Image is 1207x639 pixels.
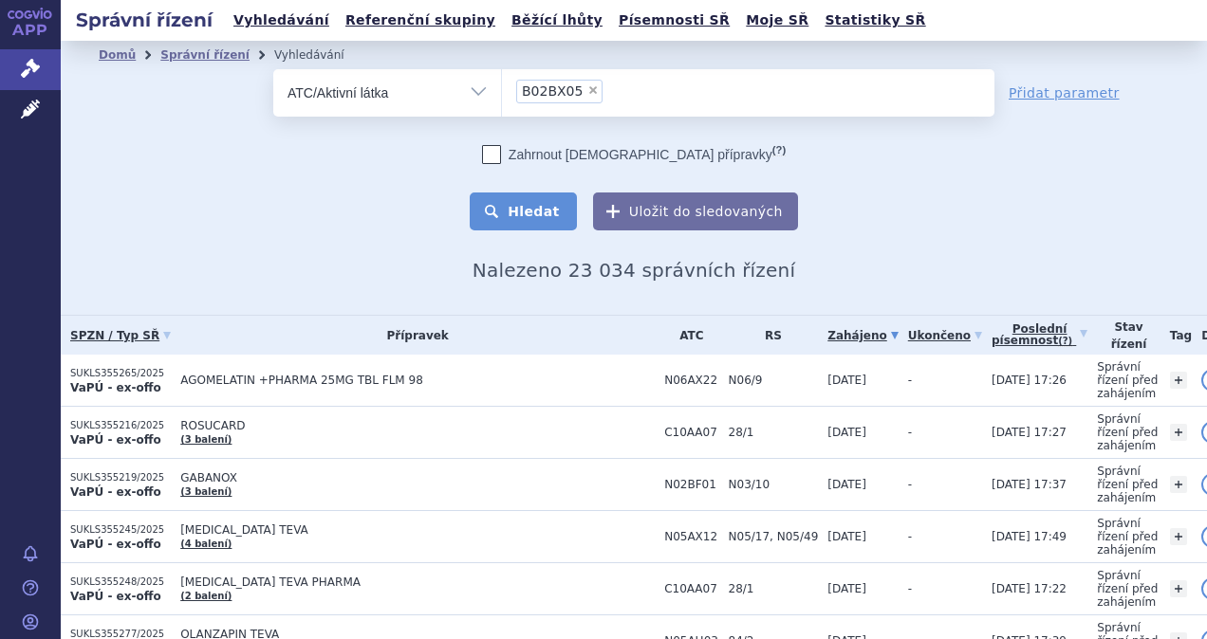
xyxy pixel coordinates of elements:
[613,8,735,33] a: Písemnosti SŘ
[608,79,619,102] input: B02BX05
[1058,336,1072,347] abbr: (?)
[99,48,136,62] a: Domů
[506,8,608,33] a: Běžící lhůty
[1097,412,1158,452] span: Správní řízení před zahájením
[992,478,1067,491] span: [DATE] 17:37
[470,192,577,230] button: Hledat
[340,8,501,33] a: Referenční skupiny
[827,478,866,491] span: [DATE]
[729,478,819,491] span: N03/10
[992,374,1067,387] span: [DATE] 17:26
[1170,372,1187,389] a: +
[70,367,171,380] p: SUKLS355265/2025
[473,259,795,282] span: Nalezeno 23 034 správních řízení
[740,8,814,33] a: Moje SŘ
[729,530,819,543] span: N05/17, N05/49
[827,322,898,349] a: Zahájeno
[1087,316,1161,355] th: Stav řízení
[908,478,912,491] span: -
[180,575,655,589] span: [MEDICAL_DATA] TEVA PHARMA
[992,530,1067,543] span: [DATE] 17:49
[1170,476,1187,493] a: +
[729,582,819,595] span: 28/1
[274,41,369,69] li: Vyhledávání
[522,84,583,98] span: ELTROMBOPAG
[1161,316,1192,355] th: Tag
[482,145,786,164] label: Zahrnout [DEMOGRAPHIC_DATA] přípravky
[772,144,786,156] abbr: (?)
[70,471,171,484] p: SUKLS355219/2025
[70,575,171,589] p: SUKLS355248/2025
[180,374,655,387] span: AGOMELATIN +PHARMA 25MG TBL FLM 98
[180,434,232,445] a: (3 balení)
[593,192,798,230] button: Uložit do sledovaných
[70,381,161,394] strong: VaPÚ - ex-offo
[70,433,161,447] strong: VaPÚ - ex-offo
[70,322,171,349] a: SPZN / Typ SŘ
[664,478,718,491] span: N02BF01
[180,523,655,537] span: [MEDICAL_DATA] TEVA
[160,48,250,62] a: Správní řízení
[1009,83,1120,102] a: Přidat parametr
[908,530,912,543] span: -
[61,7,228,33] h2: Správní řízení
[180,539,232,549] a: (4 balení)
[587,84,599,96] span: ×
[819,8,931,33] a: Statistiky SŘ
[992,426,1067,439] span: [DATE] 17:27
[1097,569,1158,609] span: Správní řízení před zahájením
[70,538,161,551] strong: VaPÚ - ex-offo
[1097,465,1158,504] span: Správní řízení před zahájením
[664,582,718,595] span: C10AA07
[719,316,819,355] th: RS
[908,582,912,595] span: -
[70,523,171,537] p: SUKLS355245/2025
[664,530,718,543] span: N05AX12
[1097,360,1158,400] span: Správní řízení před zahájením
[992,582,1067,595] span: [DATE] 17:22
[908,426,912,439] span: -
[70,485,161,499] strong: VaPÚ - ex-offo
[827,582,866,595] span: [DATE]
[664,426,718,439] span: C10AA07
[1097,517,1158,557] span: Správní řízení před zahájením
[729,426,819,439] span: 28/1
[1170,424,1187,441] a: +
[655,316,718,355] th: ATC
[992,316,1087,355] a: Poslednípísemnost(?)
[729,374,819,387] span: N06/9
[70,590,161,603] strong: VaPÚ - ex-offo
[827,426,866,439] span: [DATE]
[180,591,232,601] a: (2 balení)
[1170,580,1187,597] a: +
[228,8,335,33] a: Vyhledávání
[827,530,866,543] span: [DATE]
[171,316,655,355] th: Přípravek
[180,471,655,484] span: GABANOX
[70,419,171,432] p: SUKLS355216/2025
[664,374,718,387] span: N06AX22
[908,322,982,349] a: Ukončeno
[908,374,912,387] span: -
[180,486,232,497] a: (3 balení)
[1170,528,1187,545] a: +
[827,374,866,387] span: [DATE]
[180,419,655,432] span: ROSUCARD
